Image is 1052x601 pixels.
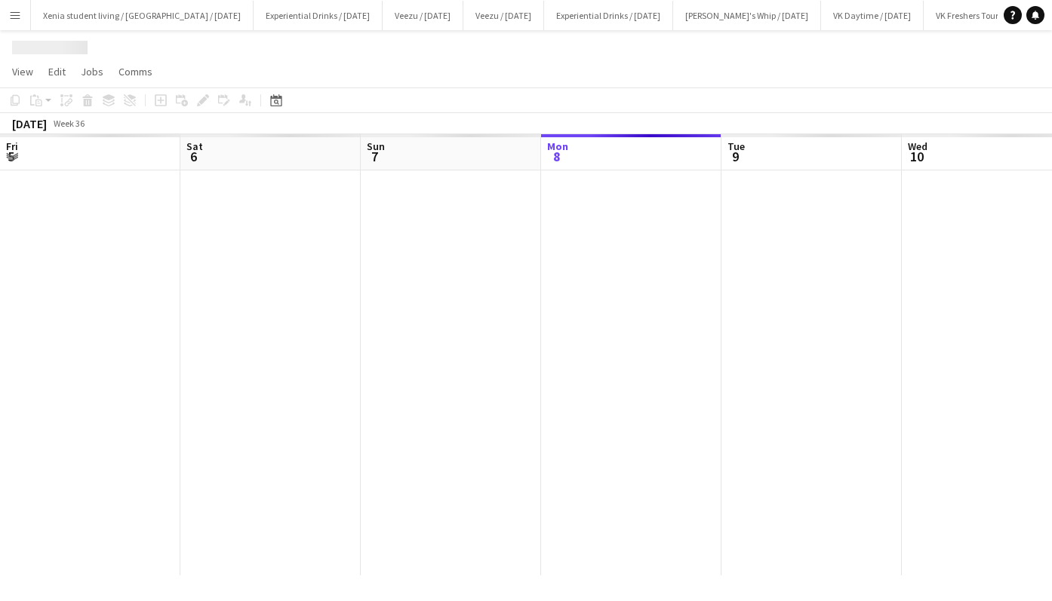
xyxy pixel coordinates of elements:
button: [PERSON_NAME]'s Whip / [DATE] [673,1,821,30]
span: Sun [367,140,385,153]
button: Veezu / [DATE] [463,1,544,30]
span: Tue [727,140,745,153]
a: Edit [42,62,72,81]
span: Jobs [81,65,103,78]
span: 9 [725,148,745,165]
span: 6 [184,148,203,165]
span: 5 [4,148,18,165]
span: 7 [365,148,385,165]
span: Week 36 [50,118,88,129]
span: Wed [908,140,927,153]
span: Mon [547,140,568,153]
div: [DATE] [12,116,47,131]
button: VK Daytime / [DATE] [821,1,924,30]
span: Edit [48,65,66,78]
button: Experiential Drinks / [DATE] [254,1,383,30]
span: 10 [906,148,927,165]
span: View [12,65,33,78]
span: Comms [118,65,152,78]
span: Fri [6,140,18,153]
a: View [6,62,39,81]
a: Jobs [75,62,109,81]
button: Experiential Drinks / [DATE] [544,1,673,30]
button: Veezu / [DATE] [383,1,463,30]
span: 8 [545,148,568,165]
span: Sat [186,140,203,153]
a: Comms [112,62,158,81]
button: VK Freshers Tour / [DATE] [924,1,1044,30]
button: Xenia student living / [GEOGRAPHIC_DATA] / [DATE] [31,1,254,30]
